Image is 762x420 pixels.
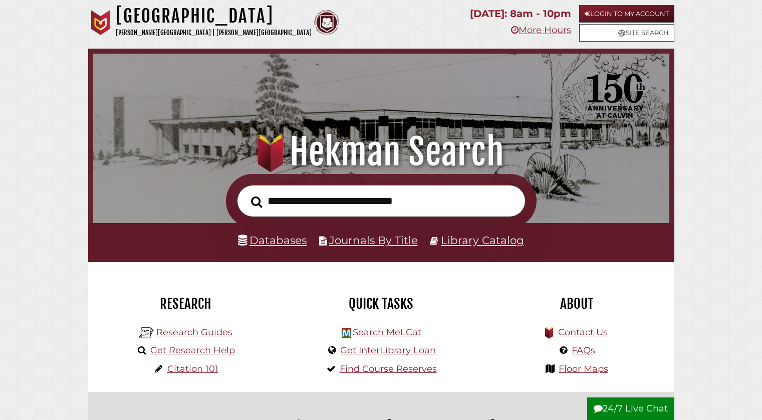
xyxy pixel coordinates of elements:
[579,24,674,42] a: Site Search
[150,345,235,356] a: Get Research Help
[314,10,339,35] img: Calvin Theological Seminary
[139,325,154,340] img: Hekman Library Logo
[486,295,667,312] h2: About
[291,295,471,312] h2: Quick Tasks
[246,193,268,211] button: Search
[167,363,218,374] a: Citation 101
[558,327,608,338] a: Contact Us
[579,5,674,23] a: Login to My Account
[116,5,312,27] h1: [GEOGRAPHIC_DATA]
[238,234,307,247] a: Databases
[340,363,437,374] a: Find Course Reserves
[470,5,571,23] p: [DATE]: 8am - 10pm
[116,27,312,39] p: [PERSON_NAME][GEOGRAPHIC_DATA] | [PERSON_NAME][GEOGRAPHIC_DATA]
[88,10,113,35] img: Calvin University
[342,328,351,338] img: Hekman Library Logo
[96,295,276,312] h2: Research
[329,234,418,247] a: Journals By Title
[441,234,524,247] a: Library Catalog
[353,327,421,338] a: Search MeLCat
[156,327,232,338] a: Research Guides
[572,345,595,356] a: FAQs
[104,130,657,174] h1: Hekman Search
[511,25,571,36] a: More Hours
[251,195,263,207] i: Search
[559,363,608,374] a: Floor Maps
[340,345,436,356] a: Get InterLibrary Loan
